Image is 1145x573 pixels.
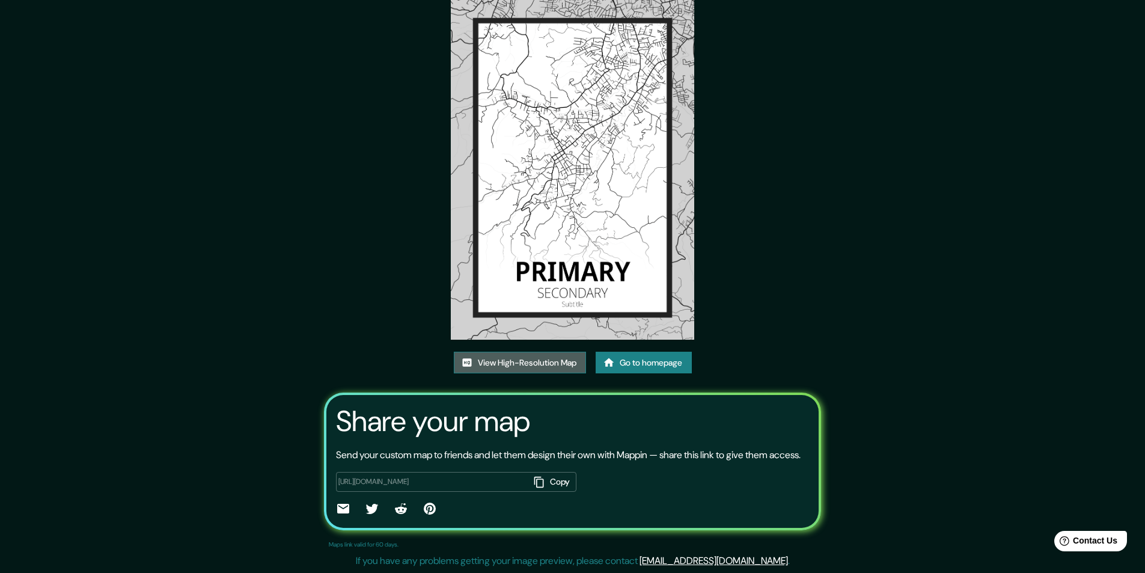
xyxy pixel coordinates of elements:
iframe: Help widget launcher [1038,526,1132,560]
a: [EMAIL_ADDRESS][DOMAIN_NAME] [640,554,788,567]
h3: Share your map [336,405,530,438]
p: If you have any problems getting your image preview, please contact . [356,554,790,568]
a: View High-Resolution Map [454,352,586,374]
p: Maps link valid for 60 days. [329,540,398,549]
a: Go to homepage [596,352,692,374]
p: Send your custom map to friends and let them design their own with Mappin — share this link to gi... [336,448,801,462]
button: Copy [530,472,576,492]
